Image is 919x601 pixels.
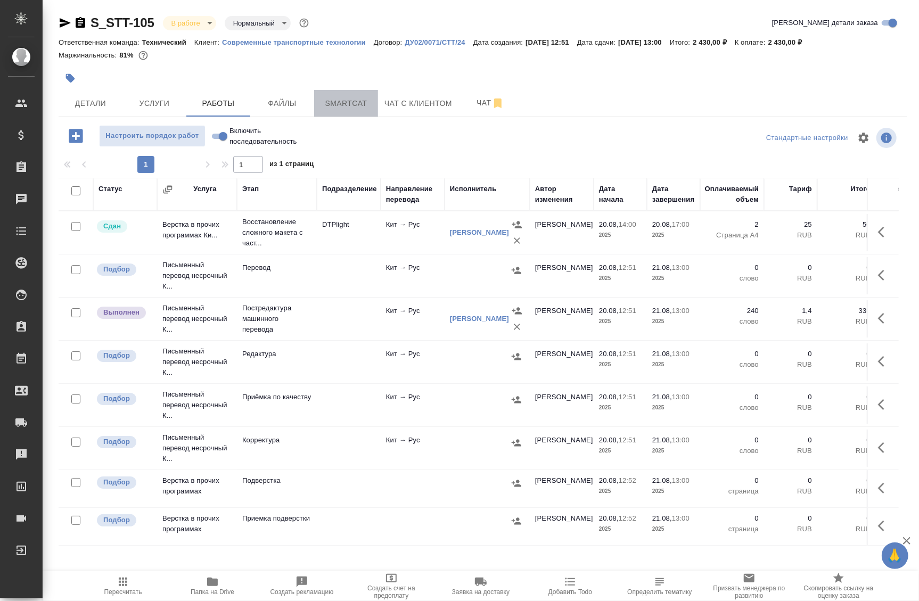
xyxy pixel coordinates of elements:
div: В работе [225,16,291,30]
button: Назначить [508,392,524,408]
div: Исполнитель завершил работу [96,306,152,320]
p: 2025 [652,402,695,413]
div: Можно подбирать исполнителей [96,262,152,277]
button: Настроить порядок работ [99,125,206,147]
span: Smartcat [321,97,372,110]
p: 13:00 [672,350,690,358]
p: 2025 [599,446,642,456]
p: 2025 [599,524,642,534]
p: 20.08, [599,264,619,271]
p: 12:51 [619,436,636,444]
p: страница [705,486,759,497]
p: Подбор [103,264,130,275]
p: Ответственная команда: [59,38,142,46]
p: RUB [823,446,871,456]
p: 0 [823,475,871,486]
p: Клиент: [194,38,222,46]
p: Подбор [103,350,130,361]
p: RUB [823,316,871,327]
p: Технический [142,38,194,46]
p: 0 [705,392,759,402]
p: 21.08, [652,476,672,484]
div: Исполнитель [450,184,497,194]
span: Посмотреть информацию [876,128,899,148]
p: RUB [769,446,812,456]
p: 0 [823,262,871,273]
td: Кит → Рус [381,386,445,424]
p: 20.08, [599,476,619,484]
p: RUB [823,524,871,534]
button: Доп статусы указывают на важность/срочность заказа [297,16,311,30]
p: RUB [823,230,871,241]
p: Корректура [242,435,311,446]
p: RUB [769,359,812,370]
td: [PERSON_NAME] [530,508,594,545]
p: Договор: [374,38,405,46]
p: 12:51 [619,264,636,271]
button: Здесь прячутся важные кнопки [872,219,897,245]
td: Верстка в прочих программах [157,470,237,507]
span: из 1 страниц [269,158,314,173]
td: Письменный перевод несрочный К... [157,341,237,383]
p: 12:51 [619,307,636,315]
td: Верстка в прочих программах [157,508,237,545]
td: [PERSON_NAME] [530,214,594,251]
span: Чат [465,96,516,110]
p: 0 [705,435,759,446]
p: 20.08, [599,307,619,315]
p: RUB [769,273,812,284]
p: Маржинальность: [59,51,119,59]
span: Создать счет на предоплату [353,584,430,599]
button: Сгруппировать [162,184,173,195]
p: 0 [705,513,759,524]
p: 240 [705,306,759,316]
span: Включить последовательность [229,126,329,147]
p: 13:00 [672,514,690,522]
span: Скопировать ссылку на оценку заказа [800,584,877,599]
td: Верстка в прочих программах Ки... [157,214,237,251]
span: Услуги [129,97,180,110]
p: 13:00 [672,264,690,271]
p: Восстановление сложного макета с част... [242,217,311,249]
p: RUB [769,316,812,327]
p: Сдан [103,221,121,232]
p: 0 [769,349,812,359]
div: Автор изменения [535,184,588,205]
p: Приемка подверстки [242,513,311,524]
button: Скопировать ссылку на оценку заказа [794,571,883,601]
p: 25 [769,219,812,230]
p: 2025 [652,486,695,497]
div: Дата завершения [652,184,695,205]
td: DTPlight [317,214,381,251]
p: Подбор [103,477,130,488]
span: Папка на Drive [191,588,234,596]
p: 12:51 [619,350,636,358]
p: 81% [119,51,136,59]
p: 0 [769,475,812,486]
p: слово [705,273,759,284]
span: [PERSON_NAME] детали заказа [772,18,878,28]
span: Детали [65,97,116,110]
p: RUB [823,486,871,497]
p: 2025 [652,273,695,284]
button: Призвать менеджера по развитию [704,571,794,601]
span: Настроить таблицу [851,125,876,151]
button: Папка на Drive [168,571,257,601]
p: 12:51 [619,393,636,401]
td: Письменный перевод несрочный К... [157,427,237,470]
p: 2025 [652,524,695,534]
p: 13:00 [672,307,690,315]
p: RUB [823,359,871,370]
p: 2025 [599,486,642,497]
p: Дата сдачи: [577,38,618,46]
div: Услуга [193,184,216,194]
p: 13:00 [672,436,690,444]
p: 2025 [652,230,695,241]
span: Настроить порядок работ [105,130,200,142]
p: 21.08, [652,307,672,315]
p: 2 430,00 ₽ [768,38,810,46]
button: Заявка на доставку [436,571,526,601]
p: 21.08, [652,350,672,358]
span: Создать рекламацию [270,588,334,596]
p: слово [705,446,759,456]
